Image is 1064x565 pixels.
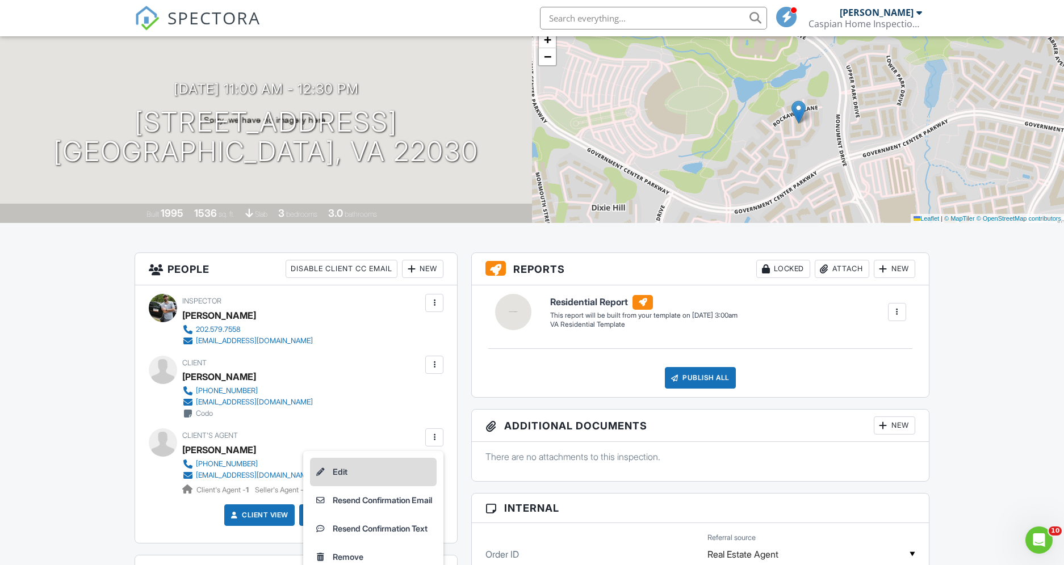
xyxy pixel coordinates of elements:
div: 202.579.7558 [196,325,241,334]
div: VA Residential Template [550,320,738,330]
span: SPECTORA [167,6,261,29]
a: [PHONE_NUMBER] [182,385,313,397]
a: Zoom out [539,48,556,65]
span: bathrooms [345,210,377,218]
div: Publish All [665,367,736,389]
a: 202.579.7558 [182,324,313,335]
div: Caspian Home Inspection LLC [809,18,922,29]
span: Built [146,210,159,218]
span: + [544,32,551,47]
a: © MapTiler [944,215,975,222]
div: New [402,260,443,278]
div: [EMAIL_ADDRESS][DOMAIN_NAME] [196,471,313,480]
span: sq. ft. [219,210,234,218]
a: [PHONE_NUMBER] [182,458,313,470]
p: There are no attachments to this inspection. [485,450,915,463]
span: − [544,49,551,64]
span: 10 [1049,526,1062,536]
span: bedrooms [286,210,317,218]
label: Order ID [485,548,519,560]
a: Client View [228,509,288,521]
div: Attach [815,260,869,278]
h3: [DATE] 11:00 am - 12:30 pm [174,81,359,96]
label: Referral source [707,533,756,543]
span: | [941,215,942,222]
div: New [874,260,915,278]
a: Resend Confirmation Text [310,515,437,543]
div: [EMAIL_ADDRESS][DOMAIN_NAME] [196,336,313,345]
a: [EMAIL_ADDRESS][DOMAIN_NAME] [182,470,313,481]
span: Client's Agent - [196,486,250,494]
a: Edit [310,458,437,486]
div: New [874,416,915,435]
span: slab [255,210,267,218]
div: 3.0 [328,207,343,219]
input: Search everything... [540,7,767,29]
a: [EMAIL_ADDRESS][DOMAIN_NAME] [182,397,313,408]
img: The Best Home Inspection Software - Spectora [135,6,160,31]
strong: 1 [246,486,249,494]
div: This report will be built from your template on [DATE] 3:00am [550,311,738,320]
span: Client's Agent [182,431,238,440]
a: SPECTORA [135,15,261,39]
a: © OpenStreetMap contributors [977,215,1061,222]
h3: Internal [472,494,929,523]
span: Inspector [182,297,221,305]
div: [PERSON_NAME] [182,368,256,385]
div: [EMAIL_ADDRESS][DOMAIN_NAME] [196,398,313,407]
span: Client [182,359,207,367]
a: Resend Confirmation Email [310,486,437,515]
div: Codo [196,409,213,418]
iframe: Intercom live chat [1025,526,1053,554]
h1: [STREET_ADDRESS] [GEOGRAPHIC_DATA], VA 22030 [53,107,479,167]
h3: People [135,253,457,285]
a: Zoom in [539,31,556,48]
span: Seller's Agent - [255,486,308,494]
div: Locked [756,260,810,278]
h3: Additional Documents [472,410,929,442]
div: 1536 [194,207,217,219]
div: 1995 [161,207,183,219]
div: [PERSON_NAME] [182,307,256,324]
div: Disable Client CC Email [286,260,397,278]
div: 3 [278,207,284,219]
h6: Residential Report [550,295,738,310]
div: [PHONE_NUMBER] [196,459,258,469]
div: [PHONE_NUMBER] [196,386,258,395]
a: Leaflet [914,215,939,222]
a: [PERSON_NAME] [182,441,256,458]
a: [EMAIL_ADDRESS][DOMAIN_NAME] [182,335,313,347]
h3: Reports [472,253,929,285]
div: [PERSON_NAME] [840,7,914,18]
img: Marker [791,100,806,124]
